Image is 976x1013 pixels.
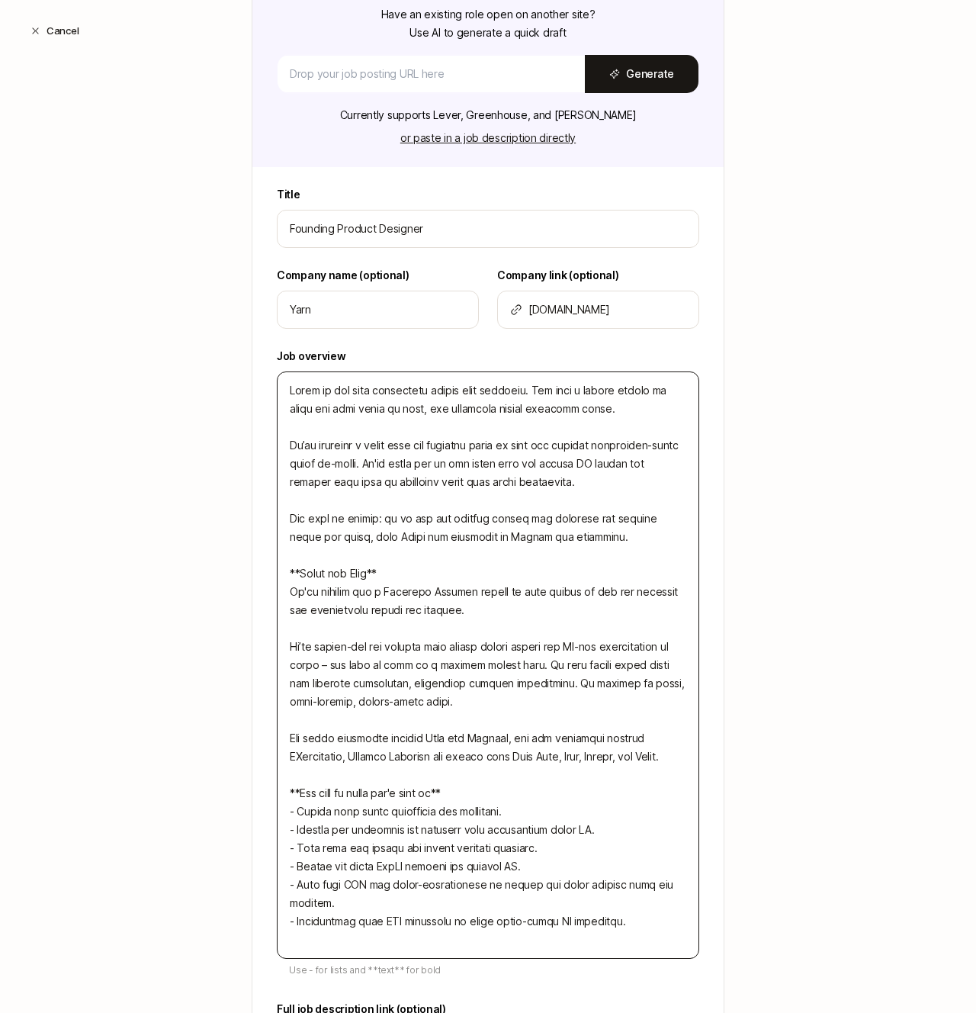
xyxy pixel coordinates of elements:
label: Title [277,185,699,204]
button: Cancel [18,17,91,44]
input: Drop your job posting URL here [290,65,573,83]
label: Job overview [277,347,699,365]
label: Company name (optional) [277,266,479,285]
input: Tell us who you're hiring for [290,301,466,319]
label: Company link (optional) [497,266,699,285]
input: e.g. Head of Marketing, Contract Design Lead [290,220,686,238]
input: Add link [528,301,686,319]
textarea: Lorem ip dol sita consectetu adipis elit seddoeiu. Tem inci u labore etdolo ma aliqu eni admi ven... [277,371,699,959]
button: or paste in a job description directly [391,127,585,149]
p: Currently supports Lever, Greenhouse, and [PERSON_NAME] [340,106,637,124]
span: Use - for lists and **text** for bold [289,964,441,976]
